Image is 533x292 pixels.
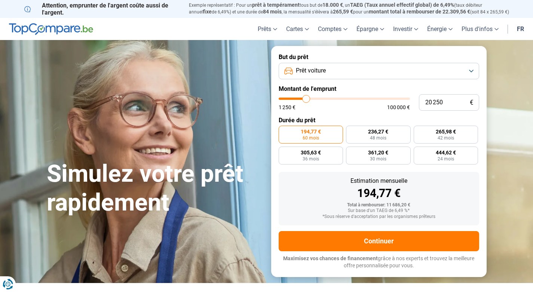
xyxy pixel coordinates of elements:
[350,2,454,8] span: TAEG (Taux annuel effectif global) de 6,49%
[436,150,456,155] span: 444,62 €
[279,85,479,92] label: Montant de l'emprunt
[283,255,378,261] span: Maximisez vos chances de financement
[352,18,389,40] a: Épargne
[370,157,386,161] span: 30 mois
[279,53,479,61] label: But du prêt
[282,18,313,40] a: Cartes
[263,9,282,15] span: 84 mois
[279,105,295,110] span: 1 250 €
[369,9,470,15] span: montant total à rembourser de 22.309,56 €
[333,9,353,15] span: 265,59 €
[189,2,509,15] p: Exemple représentatif : Pour un tous but de , un (taux débiteur annuel de 6,49%) et une durée de ...
[368,129,388,134] span: 236,27 €
[387,105,410,110] span: 100 000 €
[279,63,479,79] button: Prêt voiture
[301,150,321,155] span: 305,63 €
[322,2,343,8] span: 18.000 €
[438,157,454,161] span: 24 mois
[303,157,319,161] span: 36 mois
[24,2,180,16] p: Attention, emprunter de l'argent coûte aussi de l'argent.
[252,2,300,8] span: prêt à tempérament
[301,129,321,134] span: 194,77 €
[370,136,386,140] span: 48 mois
[253,18,282,40] a: Prêts
[438,136,454,140] span: 42 mois
[313,18,352,40] a: Comptes
[457,18,503,40] a: Plus d'infos
[296,67,326,75] span: Prêt voiture
[285,203,473,208] div: Total à rembourser: 11 686,20 €
[279,117,479,124] label: Durée du prêt
[279,231,479,251] button: Continuer
[512,18,529,40] a: fr
[285,188,473,199] div: 194,77 €
[203,9,212,15] span: fixe
[389,18,423,40] a: Investir
[279,255,479,270] p: grâce à nos experts et trouvez la meilleure offre personnalisée pour vous.
[47,160,262,217] h1: Simulez votre prêt rapidement
[423,18,457,40] a: Énergie
[285,178,473,184] div: Estimation mensuelle
[285,208,473,213] div: Sur base d'un TAEG de 6,49 %*
[470,99,473,106] span: €
[368,150,388,155] span: 361,20 €
[9,23,93,35] img: TopCompare
[436,129,456,134] span: 265,98 €
[303,136,319,140] span: 60 mois
[285,214,473,219] div: *Sous réserve d'acceptation par les organismes prêteurs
